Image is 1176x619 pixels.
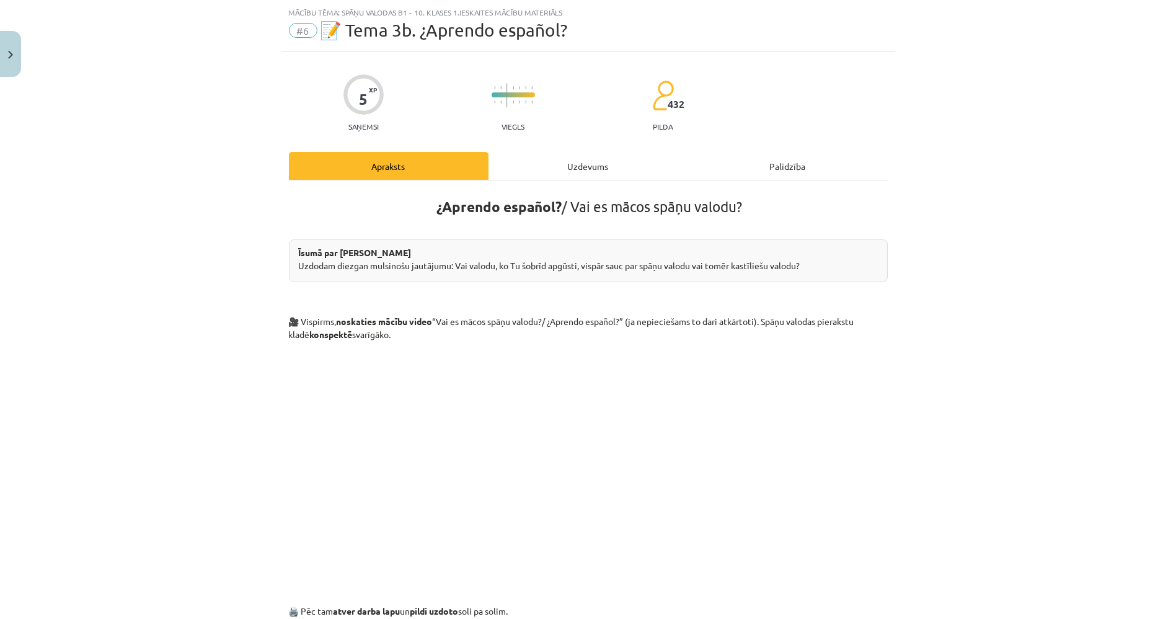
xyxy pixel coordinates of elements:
[289,192,888,215] h1: / Vai es mācos spāņu valodu?
[369,86,377,93] span: XP
[334,605,400,617] strong: atver darba lapu
[519,86,520,89] img: icon-short-line-57e1e144782c952c97e751825c79c345078a6d821885a25fce030b3d8c18986b.svg
[359,91,368,108] div: 5
[289,8,888,17] div: Mācību tēma: Spāņu valodas b1 - 10. klases 1.ieskaites mācību materiāls
[513,86,514,89] img: icon-short-line-57e1e144782c952c97e751825c79c345078a6d821885a25fce030b3d8c18986b.svg
[410,605,459,617] strong: pildi uzdoto
[289,23,317,38] span: #6
[310,329,353,340] strong: konspektē
[8,51,13,59] img: icon-close-lesson-0947bae3869378f0d4975bcd49f059093ad1ed9edebbc8119c70593378902aed.svg
[531,86,533,89] img: icon-short-line-57e1e144782c952c97e751825c79c345078a6d821885a25fce030b3d8c18986b.svg
[653,122,673,131] p: pilda
[502,122,524,131] p: Viegls
[299,247,412,258] strong: Īsumā par [PERSON_NAME]
[343,122,384,131] p: Saņemsi
[337,316,433,327] strong: noskaties mācību video
[525,100,526,104] img: icon-short-line-57e1e144782c952c97e751825c79c345078a6d821885a25fce030b3d8c18986b.svg
[289,309,888,341] p: 🎥 Vispirms, “Vai es mācos spāņu valodu?/ ¿Aprendo español?” (ja nepieciešams to dari atkārtoti). ...
[489,152,688,180] div: Uzdevums
[500,100,502,104] img: icon-short-line-57e1e144782c952c97e751825c79c345078a6d821885a25fce030b3d8c18986b.svg
[289,152,489,180] div: Apraksts
[652,80,674,111] img: students-c634bb4e5e11cddfef0936a35e636f08e4e9abd3cc4e673bd6f9a4125e45ecb1.svg
[513,100,514,104] img: icon-short-line-57e1e144782c952c97e751825c79c345078a6d821885a25fce030b3d8c18986b.svg
[519,100,520,104] img: icon-short-line-57e1e144782c952c97e751825c79c345078a6d821885a25fce030b3d8c18986b.svg
[531,100,533,104] img: icon-short-line-57e1e144782c952c97e751825c79c345078a6d821885a25fce030b3d8c18986b.svg
[437,198,562,216] strong: ¿Aprendo español?
[494,100,495,104] img: icon-short-line-57e1e144782c952c97e751825c79c345078a6d821885a25fce030b3d8c18986b.svg
[321,20,568,40] span: 📝 Tema 3b. ¿Aprendo español?
[500,86,502,89] img: icon-short-line-57e1e144782c952c97e751825c79c345078a6d821885a25fce030b3d8c18986b.svg
[525,86,526,89] img: icon-short-line-57e1e144782c952c97e751825c79c345078a6d821885a25fce030b3d8c18986b.svg
[494,86,495,89] img: icon-short-line-57e1e144782c952c97e751825c79c345078a6d821885a25fce030b3d8c18986b.svg
[668,99,684,110] span: 432
[506,83,508,107] img: icon-long-line-d9ea69661e0d244f92f715978eff75569469978d946b2353a9bb055b3ed8787d.svg
[289,239,888,282] div: Uzdodam diezgan mulsinošu jautājumu: Vai valodu, ko Tu šobrīd apgūsti, vispār sauc par spāņu valo...
[688,152,888,180] div: Palīdzība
